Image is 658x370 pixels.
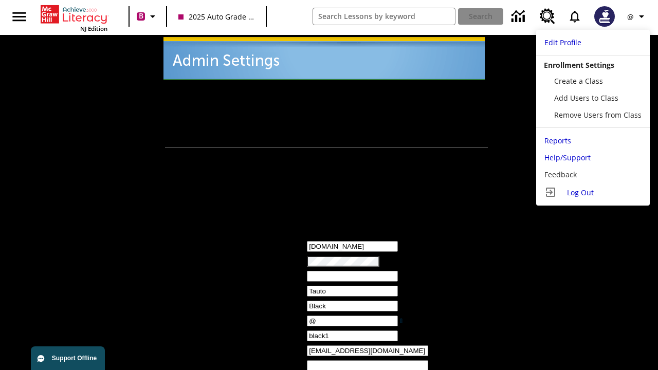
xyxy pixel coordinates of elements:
span: Help/Support [544,153,591,162]
span: Log Out [567,188,594,197]
span: Remove Users from Class [554,110,642,120]
span: Add Users to Class [554,93,618,103]
span: Enrollment Settings [544,60,614,70]
span: Reports [544,136,571,145]
span: Edit Profile [544,38,581,47]
span: Feedback [544,170,577,179]
span: Create a Class [554,76,603,86]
